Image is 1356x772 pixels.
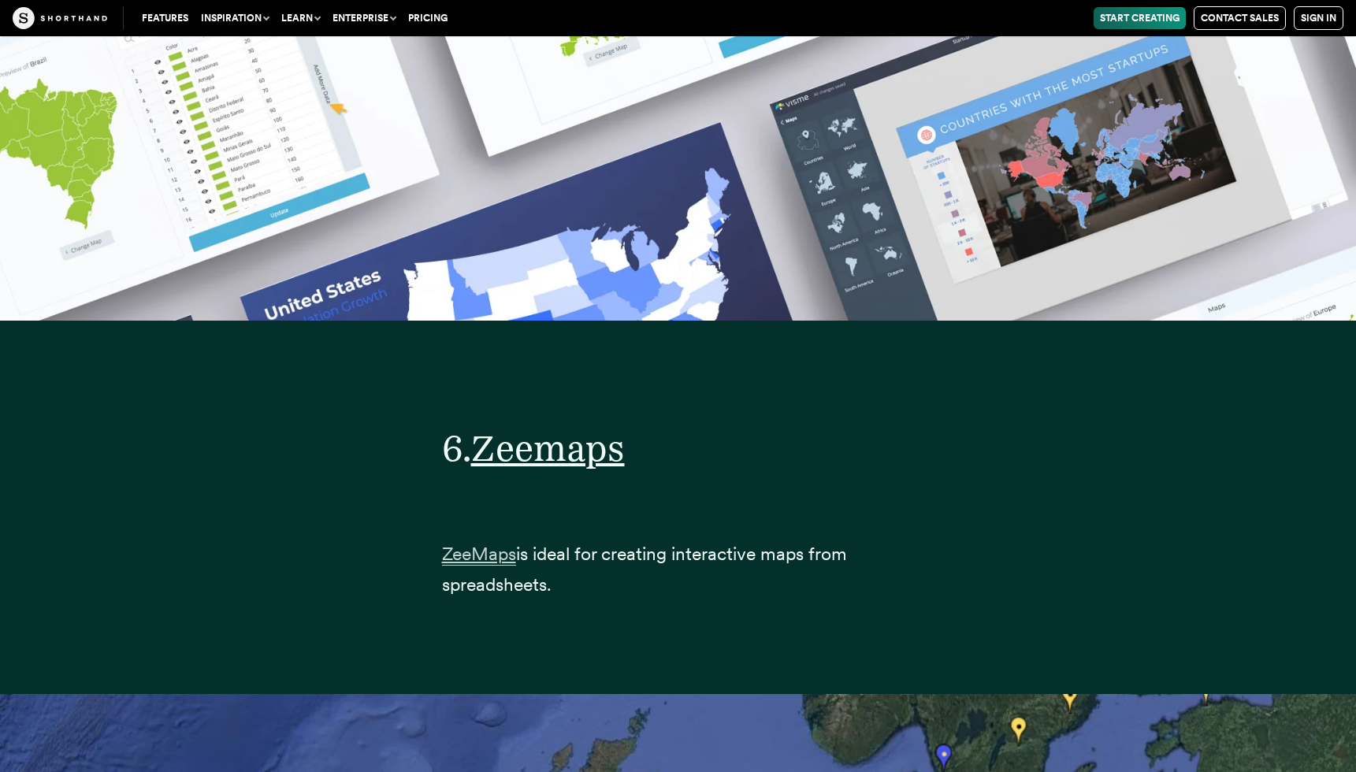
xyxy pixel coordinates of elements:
a: Pricing [402,7,454,29]
button: Learn [275,7,326,29]
img: The Craft [13,7,107,29]
a: Features [136,7,195,29]
span: ZeeMaps [442,543,516,566]
a: Contact Sales [1194,6,1286,30]
a: Sign in [1294,6,1343,30]
button: Inspiration [195,7,275,29]
button: Enterprise [326,7,402,29]
span: is ideal for creating interactive maps from spreadsheets. [442,543,847,596]
a: Start Creating [1094,7,1186,29]
span: 6. [442,426,471,470]
a: Zeemaps [471,426,625,470]
a: ZeeMaps [442,543,516,565]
